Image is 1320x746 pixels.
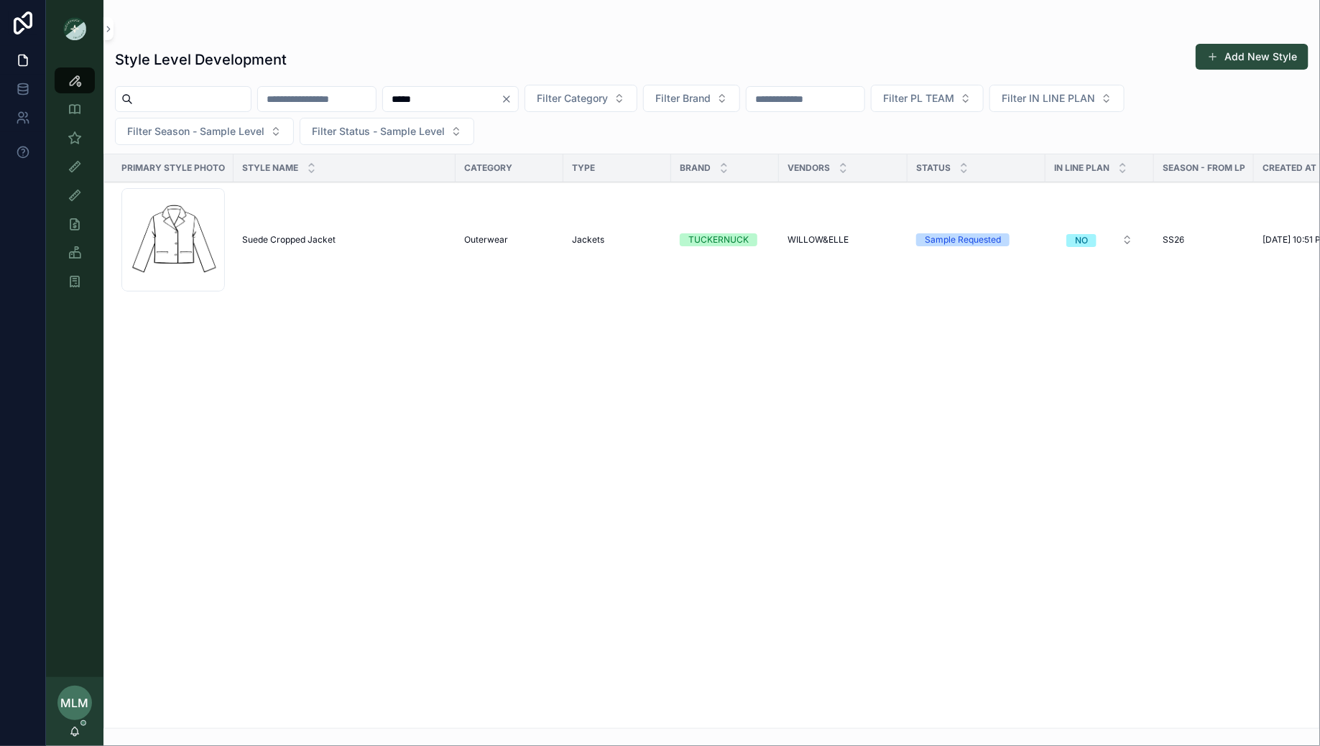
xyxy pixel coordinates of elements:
span: MLM [61,694,89,712]
button: Select Button [871,85,984,112]
span: Filter Season - Sample Level [127,124,264,139]
div: TUCKERNUCK [688,233,749,246]
button: Select Button [643,85,740,112]
span: Primary Style Photo [121,162,225,174]
div: scrollable content [46,57,103,313]
img: App logo [63,17,86,40]
a: Outerwear [464,234,555,246]
span: Status [916,162,951,174]
span: IN LINE PLAN [1054,162,1109,174]
span: Suede Cropped Jacket [242,234,336,246]
a: Select Button [1054,226,1145,253]
button: Select Button [989,85,1125,112]
span: Season - From LP [1163,162,1245,174]
span: Filter PL TEAM [883,91,954,106]
h1: Style Level Development [115,50,287,70]
button: Select Button [300,118,474,145]
span: Filter Category [537,91,608,106]
a: SS26 [1163,234,1245,246]
div: Sample Requested [925,233,1001,246]
button: Select Button [1055,227,1145,253]
a: TUCKERNUCK [680,233,770,246]
button: Select Button [115,118,294,145]
span: Filter Status - Sample Level [312,124,445,139]
span: Outerwear [464,234,508,246]
span: SS26 [1163,234,1184,246]
a: Sample Requested [916,233,1037,246]
span: Style Name [242,162,298,174]
span: Filter Brand [655,91,711,106]
span: WILLOW&ELLE [788,234,849,246]
button: Select Button [525,85,637,112]
a: WILLOW&ELLE [788,234,899,246]
span: Filter IN LINE PLAN [1002,91,1095,106]
span: Brand [680,162,711,174]
span: Category [464,162,512,174]
span: Vendors [788,162,830,174]
a: Jackets [572,234,663,246]
span: Created at [1263,162,1316,174]
span: Jackets [572,234,604,246]
button: Clear [501,93,518,105]
a: Suede Cropped Jacket [242,234,447,246]
div: NO [1075,234,1088,247]
span: Type [572,162,595,174]
button: Add New Style [1196,44,1309,70]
